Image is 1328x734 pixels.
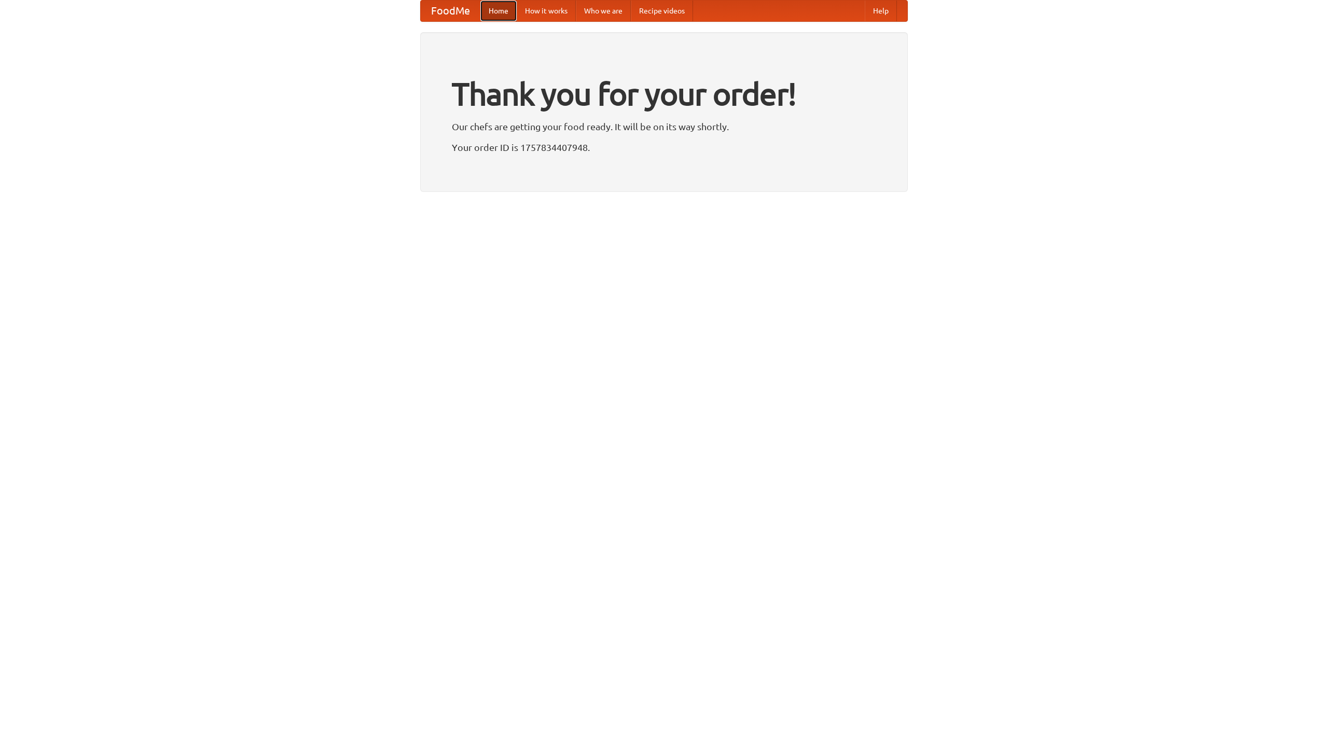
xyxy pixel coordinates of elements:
[421,1,480,21] a: FoodMe
[452,69,876,119] h1: Thank you for your order!
[480,1,517,21] a: Home
[865,1,897,21] a: Help
[452,140,876,155] p: Your order ID is 1757834407948.
[517,1,576,21] a: How it works
[576,1,631,21] a: Who we are
[631,1,693,21] a: Recipe videos
[452,119,876,134] p: Our chefs are getting your food ready. It will be on its way shortly.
